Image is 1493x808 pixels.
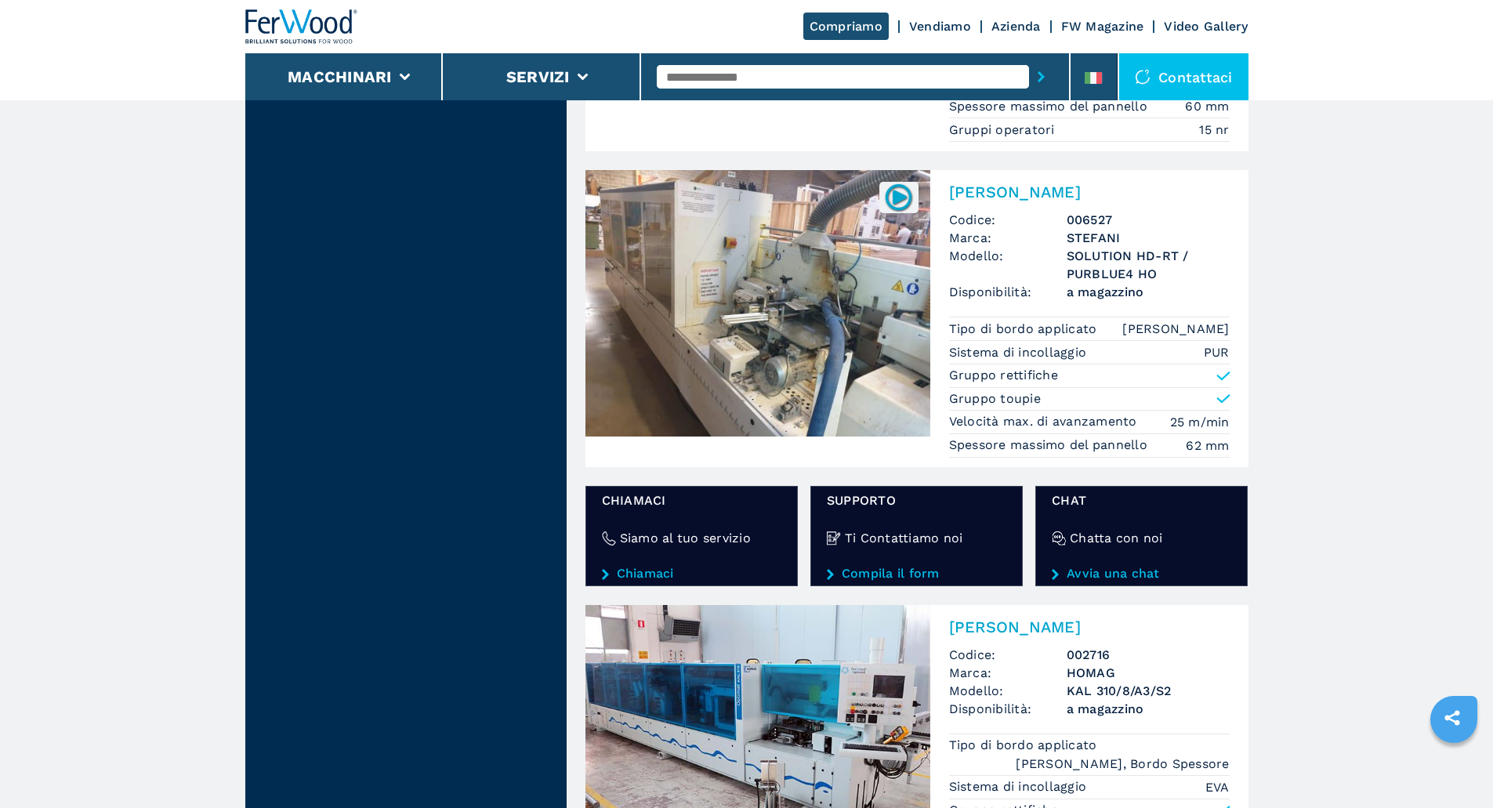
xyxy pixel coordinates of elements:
[949,390,1041,408] p: Gruppo toupie
[245,9,358,44] img: Ferwood
[949,682,1067,700] span: Modello:
[949,98,1152,115] p: Spessore massimo del pannello
[288,67,392,86] button: Macchinari
[845,529,963,547] h4: Ti Contattiamo noi
[602,567,781,581] a: Chiamaci
[1067,211,1230,229] h3: 006527
[1052,531,1066,545] img: Chatta con noi
[1433,698,1472,737] a: sharethis
[949,737,1101,754] p: Tipo di bordo applicato
[949,437,1152,454] p: Spessore massimo del pannello
[1204,343,1230,361] em: PUR
[827,491,1006,509] span: Supporto
[949,183,1230,201] h2: [PERSON_NAME]
[1205,778,1230,796] em: EVA
[949,413,1141,430] p: Velocità max. di avanzamento
[1170,413,1230,431] em: 25 m/min
[1119,53,1248,100] div: Contattaci
[949,283,1067,301] span: Disponibilità:
[1016,755,1229,773] em: [PERSON_NAME], Bordo Spessore
[949,700,1067,718] span: Disponibilità:
[827,567,1006,581] a: Compila il form
[1052,491,1231,509] span: chat
[991,19,1041,34] a: Azienda
[949,344,1091,361] p: Sistema di incollaggio
[1185,97,1229,115] em: 60 mm
[1164,19,1248,34] a: Video Gallery
[803,13,889,40] a: Compriamo
[1029,59,1053,95] button: submit-button
[602,491,781,509] span: Chiamaci
[1122,320,1229,338] em: [PERSON_NAME]
[1426,737,1481,796] iframe: Chat
[1067,283,1230,301] span: a magazzino
[949,646,1067,664] span: Codice:
[949,321,1101,338] p: Tipo di bordo applicato
[949,664,1067,682] span: Marca:
[827,531,841,545] img: Ti Contattiamo noi
[1135,69,1151,85] img: Contattaci
[949,247,1067,283] span: Modello:
[1067,229,1230,247] h3: STEFANI
[620,529,751,547] h4: Siamo al tuo servizio
[909,19,971,34] a: Vendiamo
[1186,437,1229,455] em: 62 mm
[1067,700,1230,718] span: a magazzino
[1067,682,1230,700] h3: KAL 310/8/A3/S2
[949,211,1067,229] span: Codice:
[1067,646,1230,664] h3: 002716
[1199,121,1229,139] em: 15 nr
[506,67,570,86] button: Servizi
[949,229,1067,247] span: Marca:
[602,531,616,545] img: Siamo al tuo servizio
[1052,567,1231,581] a: Avvia una chat
[883,182,914,212] img: 006527
[949,778,1091,795] p: Sistema di incollaggio
[949,618,1230,636] h2: [PERSON_NAME]
[585,170,930,437] img: Bordatrice Singola STEFANI SOLUTION HD-RT / PURBLUE4 HO
[585,170,1248,467] a: Bordatrice Singola STEFANI SOLUTION HD-RT / PURBLUE4 HO006527[PERSON_NAME]Codice:006527Marca:STEF...
[1067,247,1230,283] h3: SOLUTION HD-RT / PURBLUE4 HO
[949,367,1058,384] p: Gruppo rettifiche
[1067,664,1230,682] h3: HOMAG
[1061,19,1144,34] a: FW Magazine
[949,121,1059,139] p: Gruppi operatori
[1070,529,1163,547] h4: Chatta con noi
